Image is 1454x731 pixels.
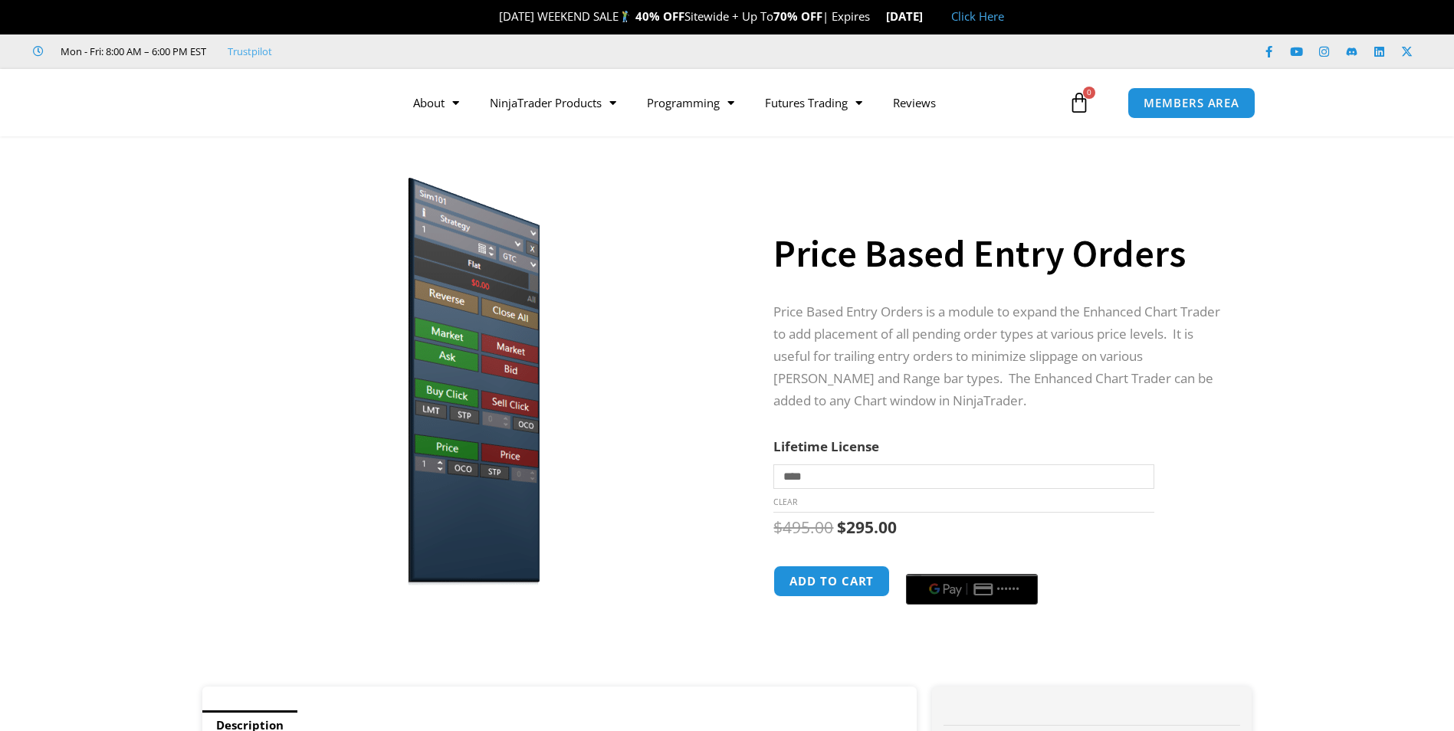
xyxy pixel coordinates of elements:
[951,8,1004,24] a: Click Here
[178,75,343,130] img: LogoAI | Affordable Indicators – NinjaTrader
[483,8,885,24] span: [DATE] WEEKEND SALE Sitewide + Up To | Expires
[1045,80,1113,125] a: 0
[773,516,833,538] bdi: 495.00
[57,42,206,61] span: Mon - Fri: 8:00 AM – 6:00 PM EST
[906,574,1038,605] button: Buy with GPay
[1127,87,1255,119] a: MEMBERS AREA
[635,8,684,24] strong: 40% OFF
[632,85,750,120] a: Programming
[773,516,783,538] span: $
[924,11,935,22] img: 🏭
[487,11,498,22] img: 🎉
[1083,87,1095,99] span: 0
[750,85,878,120] a: Futures Trading
[398,85,1065,120] nav: Menu
[619,11,631,22] img: 🏌️‍♂️
[773,565,890,597] button: Add to cart
[773,497,797,507] a: Clear options
[878,85,951,120] a: Reviews
[871,11,882,22] img: ⌛
[997,584,1020,595] text: ••••••
[773,8,822,24] strong: 70% OFF
[837,516,846,538] span: $
[474,85,632,120] a: NinjaTrader Products
[398,85,474,120] a: About
[228,42,272,61] a: Trustpilot
[224,163,717,587] img: Price based
[773,438,879,455] label: Lifetime License
[773,301,1221,412] p: Price Based Entry Orders is a module to expand the Enhanced Chart Trader to add placement of all ...
[1144,97,1239,109] span: MEMBERS AREA
[903,563,1041,565] iframe: Secure payment input frame
[773,227,1221,280] h1: Price Based Entry Orders
[886,8,936,24] strong: [DATE]
[837,516,897,538] bdi: 295.00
